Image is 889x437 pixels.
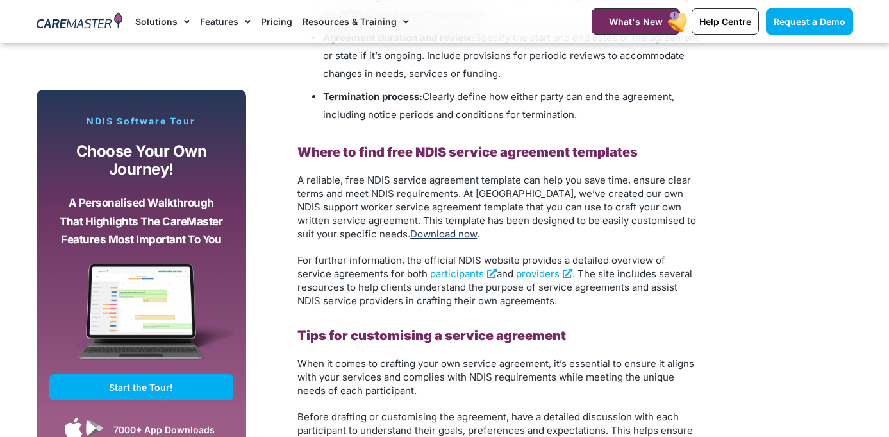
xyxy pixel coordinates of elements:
span: When it comes to crafting your own service agreement, it’s essential to ensure it aligns with you... [297,357,694,397]
span: Clearly define how either party can end the agreement, including notice periods and conditions fo... [323,90,674,121]
a: What's New [592,8,680,35]
a: providers [513,268,572,280]
p: A personalised walkthrough that highlights the CareMaster features most important to you [59,194,224,249]
span: and [497,268,513,280]
span: Specify the start and end dates of the agreement or state if it’s ongoing. Include provisions for... [323,31,699,80]
span: providers [516,268,560,280]
img: CareMaster Logo [37,12,123,31]
b: Termination process: [323,90,422,103]
span: Help Centre [699,16,751,27]
a: Help Centre [692,8,759,35]
a: Start the Tour! [49,374,234,400]
span: Start the Tour! [109,382,173,393]
span: Request a Demo [774,16,845,27]
a: participants [428,268,497,280]
span: participants [430,268,484,280]
span: . The site includes several resources to help clients understand the purpose of service agreement... [297,268,692,307]
img: CareMaster Software Mockup on Screen [49,264,234,374]
b: Tips for customising a service agreement [297,328,566,343]
p: NDIS Software Tour [49,116,234,127]
span: For further information, the official NDIS website provides a detailed overview of service agreem... [297,254,665,280]
span: A reliable, free NDIS service agreement template can help you save time, ensure clear terms and m... [297,174,696,240]
p: Choose your own journey! [59,142,224,179]
span: What's New [609,16,663,27]
a: Request a Demo [766,8,853,35]
div: 7000+ App Downloads [113,423,227,436]
b: Where to find free NDIS service agreement templates [297,144,638,160]
a: Download now [410,228,477,240]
